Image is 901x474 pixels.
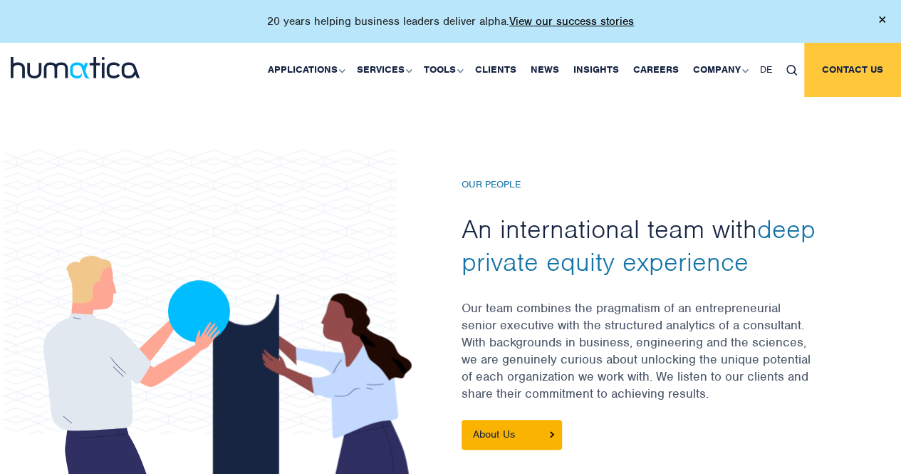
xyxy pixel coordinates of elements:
a: Applications [261,43,350,97]
h2: An international team with [462,212,846,278]
img: About Us [550,431,554,438]
a: Insights [566,43,626,97]
p: 20 years helping business leaders deliver alpha. [267,14,634,29]
span: deep private equity experience [462,212,816,278]
a: Company [686,43,753,97]
a: Careers [626,43,686,97]
a: Clients [468,43,524,97]
h6: Our People [462,179,846,191]
a: Tools [417,43,468,97]
a: DE [753,43,779,97]
a: View our success stories [509,14,634,29]
a: Contact us [804,43,901,97]
img: search_icon [786,65,797,76]
p: Our team combines the pragmatism of an entrepreneurial senior executive with the structured analy... [462,299,846,420]
a: About Us [462,420,562,450]
a: Services [350,43,417,97]
a: News [524,43,566,97]
img: logo [11,57,140,78]
span: DE [760,63,772,76]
